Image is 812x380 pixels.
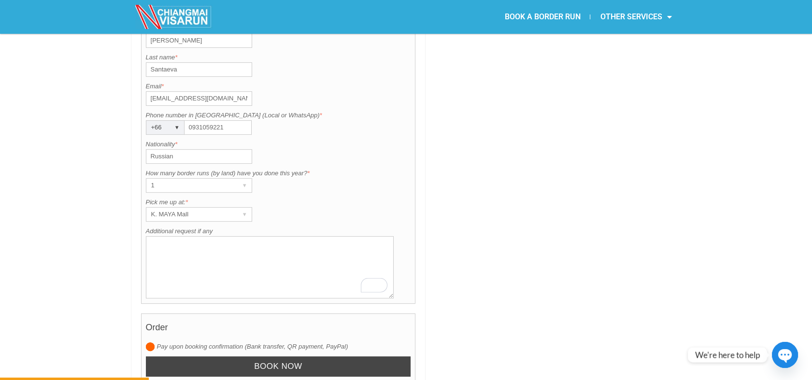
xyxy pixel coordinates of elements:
[146,179,233,192] div: 1
[590,6,681,28] a: OTHER SERVICES
[146,53,411,62] label: Last name
[146,236,394,298] textarea: To enrich screen reader interactions, please activate Accessibility in Grammarly extension settings
[495,6,590,28] a: BOOK A BORDER RUN
[146,208,233,221] div: K. MAYA Mall
[146,121,166,134] div: +66
[146,318,411,342] h4: Order
[171,121,184,134] div: ▾
[238,208,252,221] div: ▾
[146,140,411,149] label: Nationality
[146,356,411,377] input: Book now
[406,6,681,28] nav: Menu
[146,226,411,236] label: Additional request if any
[146,342,411,352] label: Pay upon booking confirmation (Bank transfer, QR payment, PayPal)
[146,197,411,207] label: Pick me up at:
[146,169,411,178] label: How many border runs (by land) have you done this year?
[238,179,252,192] div: ▾
[146,111,411,120] label: Phone number in [GEOGRAPHIC_DATA] (Local or WhatsApp)
[146,82,411,91] label: Email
